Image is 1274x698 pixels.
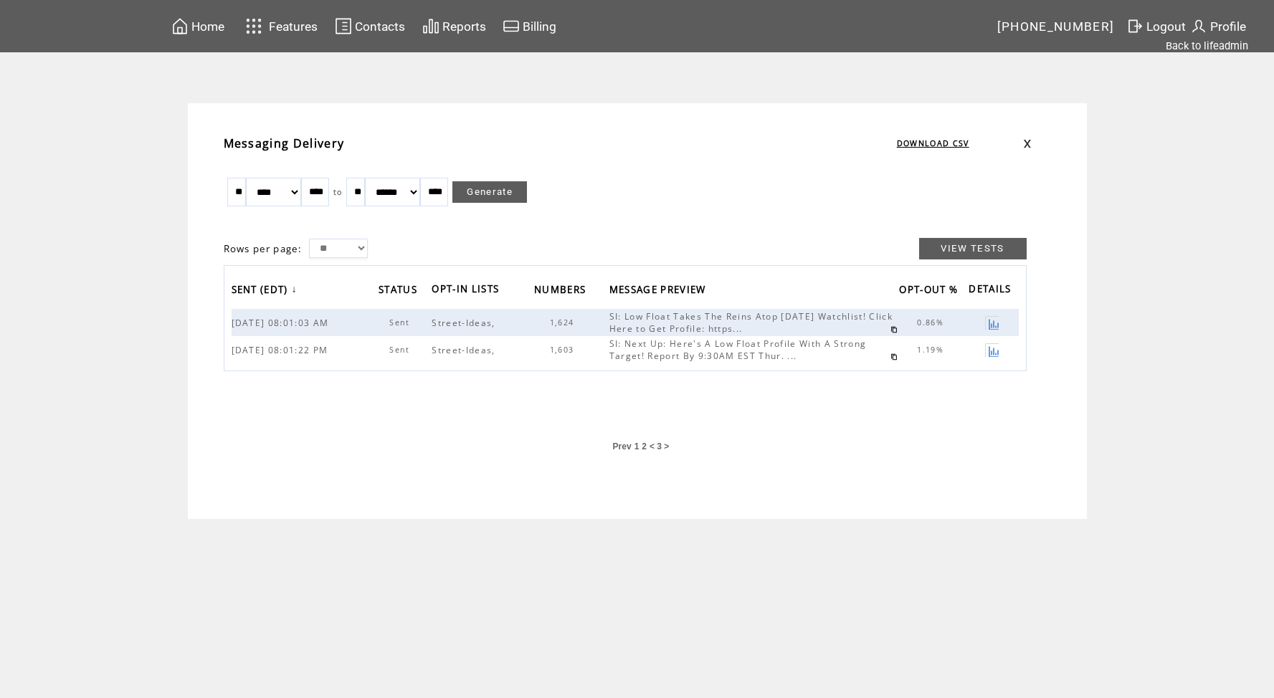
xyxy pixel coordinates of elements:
[650,441,669,451] span: < 3 >
[534,279,593,302] a: NUMBERS
[500,15,558,37] a: Billing
[452,181,527,203] a: Generate
[503,17,520,35] img: creidtcard.svg
[232,279,292,303] span: SENT (EDT)
[609,338,867,362] span: SI: Next Up: Here's A Low Float Profile With A Strong Target! Report By 9:30AM EST Thur. ...
[442,19,486,34] span: Reports
[389,317,413,328] span: Sent
[432,279,503,302] span: OPT-IN LISTS
[919,238,1027,259] a: VIEW TESTS
[242,14,267,38] img: features.svg
[642,441,647,451] a: 2
[389,345,413,355] span: Sent
[432,317,498,329] span: Street-Ideas,
[239,12,320,40] a: Features
[613,441,632,451] a: Prev
[335,17,352,35] img: contacts.svg
[420,15,488,37] a: Reports
[1166,39,1248,52] a: Back to lifeadmin
[269,19,318,34] span: Features
[422,17,439,35] img: chart.svg
[191,19,224,34] span: Home
[432,344,498,356] span: Street-Ideas,
[333,187,343,197] span: to
[224,135,345,151] span: Messaging Delivery
[634,441,640,451] a: 1
[232,279,301,302] a: SENT (EDT)↓
[171,17,189,35] img: home.svg
[534,279,589,303] span: NUMBERS
[1146,19,1186,34] span: Logout
[1190,17,1207,35] img: profile.svg
[169,15,227,37] a: Home
[1124,15,1188,37] a: Logout
[1126,17,1144,35] img: exit.svg
[917,345,947,355] span: 1.19%
[609,279,713,302] a: MESSAGE PREVIEW
[1210,19,1246,34] span: Profile
[609,279,710,303] span: MESSAGE PREVIEW
[232,317,333,329] span: [DATE] 08:01:03 AM
[899,279,965,302] a: OPT-OUT %
[917,317,947,328] span: 0.86%
[379,279,424,302] a: STATUS
[550,345,578,355] span: 1,603
[379,279,421,303] span: STATUS
[997,19,1115,34] span: [PHONE_NUMBER]
[897,138,969,148] a: DOWNLOAD CSV
[224,242,303,255] span: Rows per page:
[232,344,332,356] span: [DATE] 08:01:22 PM
[899,279,961,303] span: OPT-OUT %
[1188,15,1248,37] a: Profile
[523,19,556,34] span: Billing
[550,317,578,328] span: 1,624
[333,15,407,37] a: Contacts
[609,310,893,335] span: SI: Low Float Takes The Reins Atop [DATE] Watchlist! Click Here to Get Profile: https...
[969,279,1014,302] span: DETAILS
[355,19,405,34] span: Contacts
